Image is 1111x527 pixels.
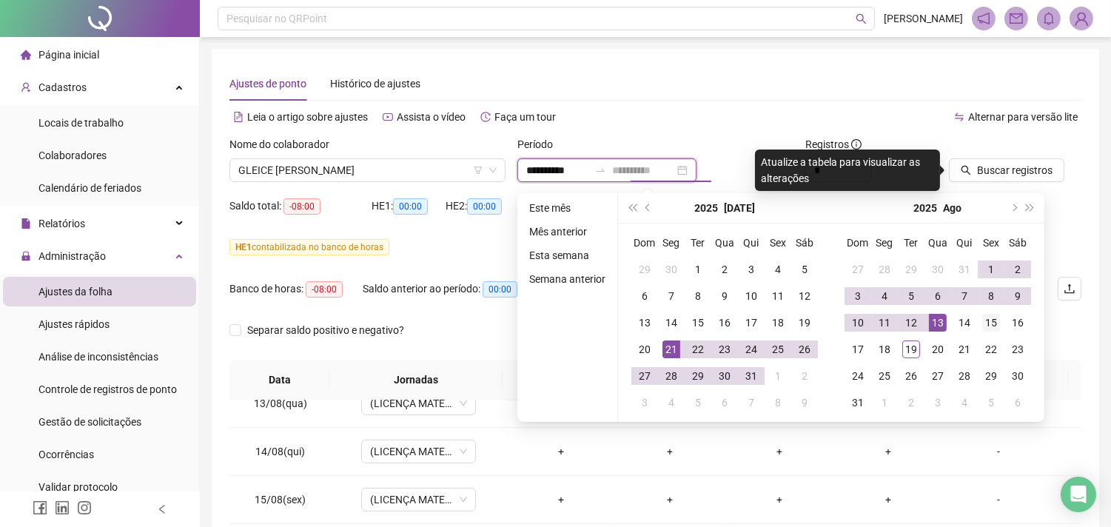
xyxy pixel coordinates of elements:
[716,394,734,412] div: 6
[978,309,1004,336] td: 2025-08-15
[685,256,711,283] td: 2025-07-01
[523,199,611,217] li: Este mês
[631,363,658,389] td: 2025-07-27
[791,229,818,256] th: Sáb
[898,309,924,336] td: 2025-08-12
[956,287,973,305] div: 7
[805,136,862,152] span: Registros
[951,336,978,363] td: 2025-08-21
[944,193,962,223] button: month panel
[517,136,563,152] label: Período
[876,314,893,332] div: 11
[956,261,973,278] div: 31
[849,394,867,412] div: 31
[765,256,791,283] td: 2025-07-04
[716,367,734,385] div: 30
[55,500,70,515] span: linkedin
[38,182,141,194] span: Calendário de feriados
[871,309,898,336] td: 2025-08-11
[594,164,606,176] span: swap-right
[519,443,604,460] div: +
[876,340,893,358] div: 18
[21,50,31,60] span: home
[738,336,765,363] td: 2025-07-24
[658,256,685,283] td: 2025-06-30
[233,112,244,122] span: file-text
[330,78,420,90] span: Histórico de ajustes
[446,198,520,215] div: HE 2:
[38,81,87,93] span: Cadastros
[951,309,978,336] td: 2025-08-14
[77,500,92,515] span: instagram
[978,256,1004,283] td: 2025-08-01
[1042,12,1055,25] span: bell
[902,367,920,385] div: 26
[689,314,707,332] div: 15
[876,261,893,278] div: 28
[738,389,765,416] td: 2025-08-07
[631,283,658,309] td: 2025-07-06
[689,261,707,278] div: 1
[474,166,483,175] span: filter
[1064,283,1075,295] span: upload
[628,443,713,460] div: +
[1004,283,1031,309] td: 2025-08-09
[796,261,813,278] div: 5
[662,261,680,278] div: 30
[902,340,920,358] div: 19
[796,314,813,332] div: 19
[1004,309,1031,336] td: 2025-08-16
[1009,367,1027,385] div: 30
[255,494,306,506] span: 15/08(sex)
[594,164,606,176] span: to
[370,489,467,511] span: (LICENÇA MATERNIDADE)
[982,314,1000,332] div: 15
[229,198,372,215] div: Saldo total:
[982,261,1000,278] div: 1
[38,49,99,61] span: Página inicial
[1004,256,1031,283] td: 2025-08-02
[229,360,329,400] th: Data
[716,287,734,305] div: 9
[254,397,307,409] span: 13/08(qua)
[738,256,765,283] td: 2025-07-03
[716,340,734,358] div: 23
[523,246,611,264] li: Esta semana
[658,309,685,336] td: 2025-07-14
[467,198,502,215] span: 00:00
[241,322,410,338] span: Separar saldo positivo e negativo?
[738,229,765,256] th: Qui
[924,283,951,309] td: 2025-08-06
[1004,336,1031,363] td: 2025-08-23
[628,491,713,508] div: +
[955,491,1042,508] div: -
[38,117,124,129] span: Locais de trabalho
[929,394,947,412] div: 3
[631,309,658,336] td: 2025-07-13
[924,256,951,283] td: 2025-07-30
[871,283,898,309] td: 2025-08-04
[954,112,964,122] span: swap
[898,283,924,309] td: 2025-08-05
[929,314,947,332] div: 13
[982,287,1000,305] div: 8
[738,309,765,336] td: 2025-07-17
[876,287,893,305] div: 4
[742,340,760,358] div: 24
[662,340,680,358] div: 21
[924,229,951,256] th: Qua
[978,283,1004,309] td: 2025-08-08
[711,336,738,363] td: 2025-07-23
[689,394,707,412] div: 5
[856,13,867,24] span: search
[480,112,491,122] span: history
[38,286,113,298] span: Ajustes da folha
[38,150,107,161] span: Colaboradores
[769,394,787,412] div: 8
[21,218,31,229] span: file
[978,336,1004,363] td: 2025-08-22
[956,314,973,332] div: 14
[711,309,738,336] td: 2025-07-16
[791,336,818,363] td: 2025-07-26
[716,261,734,278] div: 2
